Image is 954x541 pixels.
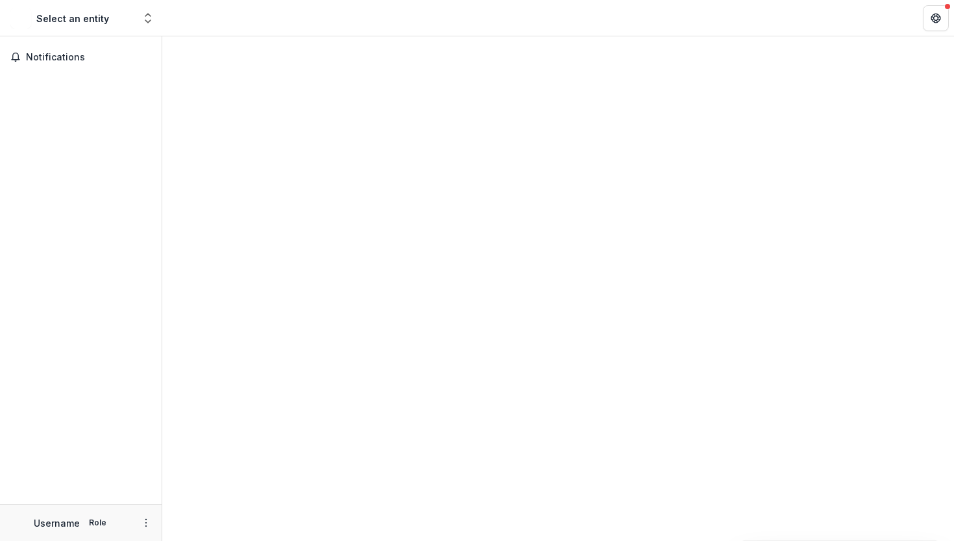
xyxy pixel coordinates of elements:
[139,5,157,31] button: Open entity switcher
[85,517,110,529] p: Role
[5,47,156,68] button: Notifications
[138,515,154,531] button: More
[26,52,151,63] span: Notifications
[923,5,949,31] button: Get Help
[36,12,109,25] div: Select an entity
[34,516,80,530] p: Username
